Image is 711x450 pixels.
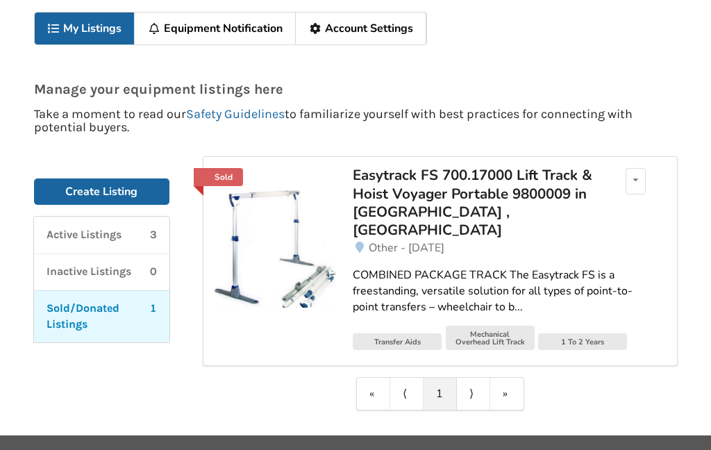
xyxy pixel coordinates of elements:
p: 3 [150,227,157,243]
a: 1 [424,378,457,410]
a: Next item [457,378,490,410]
span: Other - [DATE] [369,240,444,256]
a: First item [357,378,390,410]
p: Sold/Donated Listings [47,301,151,333]
p: 0 [150,264,157,280]
div: Transfer Aids [353,333,442,350]
a: Safety Guidelines [186,106,285,122]
p: Manage your equipment listings here [34,82,678,97]
a: Account Settings [296,12,426,44]
div: Pagination Navigation [356,377,524,410]
p: 1 [150,301,157,333]
p: Take a moment to read our to familiarize yourself with best practices for connecting with potenti... [34,108,678,134]
div: COMBINED PACKAGE TRACK The Easytrack FS is a freestanding, versatile solution for all types of po... [353,267,665,315]
a: Transfer AidsMechanical Overhead Lift Track1 To 2 Years [353,326,665,353]
a: Equipment Notification [135,12,296,44]
div: Easytrack FS 700.17000 Lift Track & Hoist Voyager Portable 9800009 in [GEOGRAPHIC_DATA] , [GEOGRA... [353,166,596,240]
a: Other - [DATE] [353,240,665,256]
a: Previous item [390,378,424,410]
a: Sold [215,168,336,308]
div: 1 To 2 Years [538,333,627,350]
a: Last item [490,378,524,410]
a: My Listings [35,12,135,44]
a: COMBINED PACKAGE TRACK The Easytrack FS is a freestanding, versatile solution for all types of po... [353,256,665,326]
a: Create Listing [34,178,170,205]
a: Easytrack FS 700.17000 Lift Track & Hoist Voyager Portable 9800009 in [GEOGRAPHIC_DATA] , [GEOGRA... [353,168,596,240]
div: Mechanical Overhead Lift Track [446,326,535,350]
a: Sold [194,168,243,186]
p: Active Listings [47,227,122,243]
p: Inactive Listings [47,264,131,280]
img: transfer aids-easytrack fs 700.17000 lift track & hoist voyager portable 9800009 in qualicum beac... [215,186,336,308]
